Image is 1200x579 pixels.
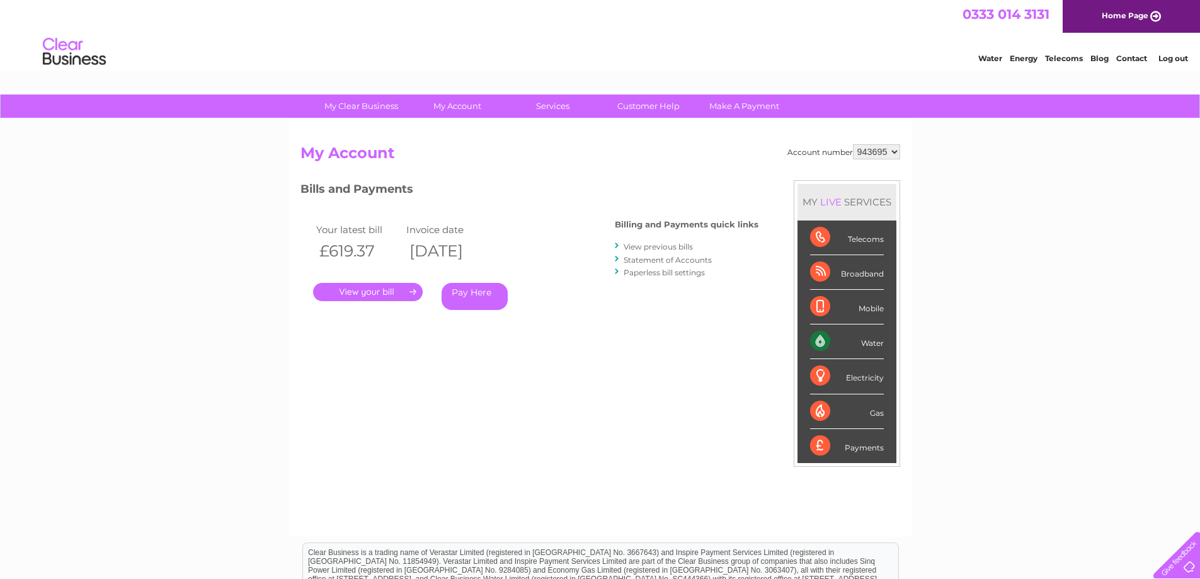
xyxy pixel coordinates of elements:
[624,242,693,251] a: View previous bills
[818,196,844,208] div: LIVE
[1116,54,1147,63] a: Contact
[597,95,700,118] a: Customer Help
[978,54,1002,63] a: Water
[313,221,404,238] td: Your latest bill
[810,221,884,255] div: Telecoms
[810,359,884,394] div: Electricity
[405,95,509,118] a: My Account
[615,220,758,229] h4: Billing and Payments quick links
[797,184,896,220] div: MY SERVICES
[787,144,900,159] div: Account number
[313,283,423,301] a: .
[1010,54,1037,63] a: Energy
[692,95,796,118] a: Make A Payment
[1090,54,1109,63] a: Blog
[309,95,413,118] a: My Clear Business
[501,95,605,118] a: Services
[300,144,900,168] h2: My Account
[442,283,508,310] a: Pay Here
[624,268,705,277] a: Paperless bill settings
[1158,54,1188,63] a: Log out
[810,394,884,429] div: Gas
[303,7,898,61] div: Clear Business is a trading name of Verastar Limited (registered in [GEOGRAPHIC_DATA] No. 3667643...
[810,290,884,324] div: Mobile
[810,255,884,290] div: Broadband
[1045,54,1083,63] a: Telecoms
[313,238,404,264] th: £619.37
[963,6,1049,22] a: 0333 014 3131
[810,324,884,359] div: Water
[42,33,106,71] img: logo.png
[810,429,884,463] div: Payments
[624,255,712,265] a: Statement of Accounts
[300,180,758,202] h3: Bills and Payments
[403,221,494,238] td: Invoice date
[403,238,494,264] th: [DATE]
